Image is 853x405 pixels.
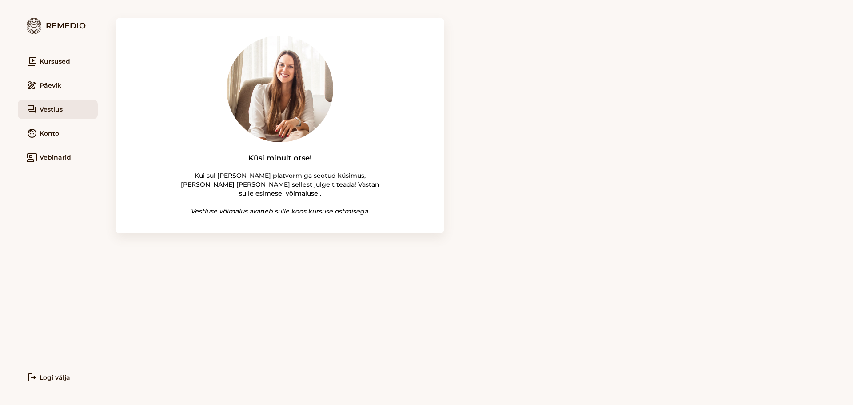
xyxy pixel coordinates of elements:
[177,207,383,216] div: Vestluse võimalus avaneb sulle koos kursuse ostmisega.
[18,368,98,387] a: logoutLogi välja
[27,372,37,383] i: logout
[177,153,383,162] h3: Küsi minult otse!
[18,100,98,119] a: forumVestlus
[18,18,98,34] div: Remedio
[27,152,37,163] i: co_present
[18,148,98,167] a: co_presentVebinarid
[27,128,37,139] i: face
[18,52,98,71] a: video_libraryKursused
[177,171,383,198] p: Kui sul [PERSON_NAME] platvormiga seotud küsimus, [PERSON_NAME] [PERSON_NAME] sellest julgelt tea...
[27,104,37,115] i: forum
[27,80,37,91] i: draw
[18,76,98,95] a: drawPäevik
[18,124,98,143] a: faceKonto
[40,105,63,114] span: Vestlus
[227,36,333,142] img: dagmar.a3233480.jpg
[27,18,41,34] img: logo.7579ec4f.png
[27,56,37,67] i: video_library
